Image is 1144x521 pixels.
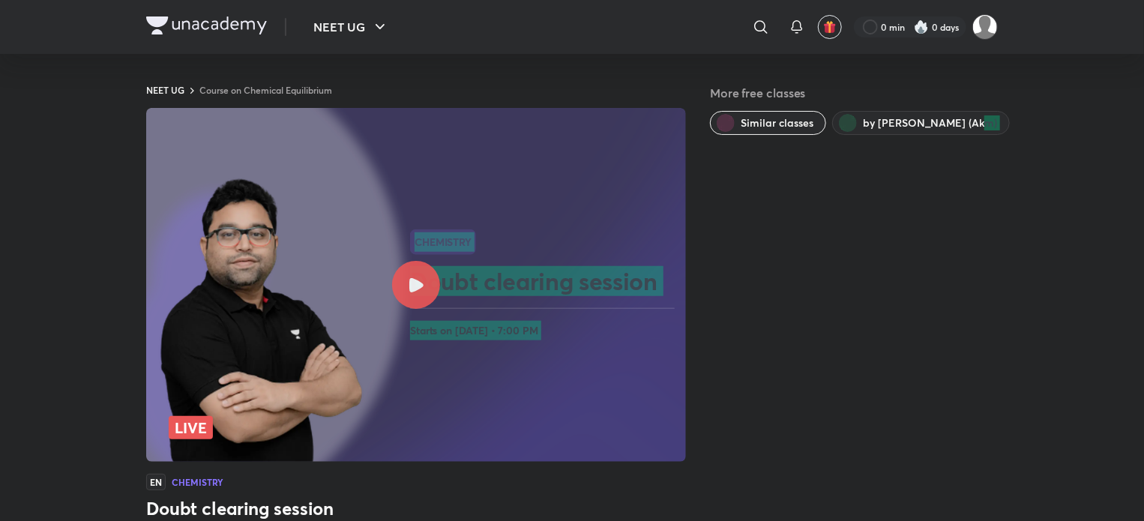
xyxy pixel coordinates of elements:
[410,266,680,296] h2: Doubt clearing session
[823,20,837,34] img: avatar
[914,19,929,34] img: streak
[710,84,998,102] h5: More free classes
[146,16,267,38] a: Company Logo
[710,111,826,135] button: Similar classes
[818,15,842,39] button: avatar
[146,474,166,490] span: EN
[972,14,998,40] img: surabhi
[146,16,267,34] img: Company Logo
[741,115,813,130] span: Similar classes
[146,84,184,96] a: NEET UG
[304,12,398,42] button: NEET UG
[832,111,1010,135] button: by Ajay Mishra (Akm)
[410,321,680,340] h4: Starts on [DATE] • 7:00 PM
[863,115,997,130] span: by Ajay Mishra (Akm)
[172,478,223,487] h4: Chemistry
[199,84,332,96] a: Course on Chemical Equilibrium
[146,496,686,520] h3: Doubt clearing session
